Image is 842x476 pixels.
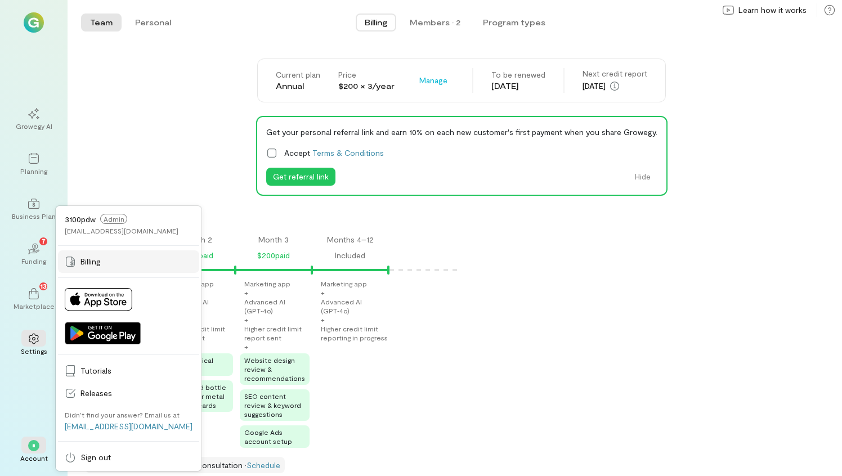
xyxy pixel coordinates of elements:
div: Plan benefits [81,214,837,225]
span: Billing [80,256,192,267]
span: Manage [419,75,447,86]
button: Team [81,14,122,32]
a: Terms & Conditions [312,148,384,158]
a: Settings [14,324,54,365]
span: SEO content review & keyword suggestions [244,392,301,418]
div: Funding [21,257,46,266]
span: Billing [365,17,387,28]
div: + [321,315,325,324]
div: $200 × 3/year [338,80,395,92]
span: Releases [80,388,192,399]
a: Growegy AI [14,99,54,140]
a: Funding [14,234,54,275]
span: 3100pdw [65,214,96,224]
div: [EMAIL_ADDRESS][DOMAIN_NAME] [65,226,178,235]
div: Annual [276,80,320,92]
div: Marketing app [244,279,290,288]
div: [DATE] [583,79,647,93]
a: Planning [14,144,54,185]
div: + [321,288,325,297]
span: Sign out [80,452,192,463]
button: Manage [413,71,454,89]
div: Month 3 [258,234,289,245]
div: + [244,288,248,297]
button: Program types [474,14,554,32]
span: Google Ads account setup [244,428,292,445]
a: Releases [58,382,199,405]
div: *Account [14,431,54,471]
button: Billing [356,14,396,32]
div: Higher credit limit report sent [244,324,310,342]
div: $200 paid [257,249,290,262]
div: Settings [21,347,47,356]
a: [EMAIL_ADDRESS][DOMAIN_NAME] [65,421,192,431]
a: Schedule [247,460,280,470]
div: Price [338,69,395,80]
div: Marketing app [321,279,367,288]
a: Tutorials [58,360,199,382]
a: Sign out [58,446,199,469]
span: Admin [100,214,127,224]
div: Next credit report [583,68,647,79]
div: Higher credit limit reporting in progress [321,324,388,342]
span: 7 [42,236,46,246]
button: Hide [628,168,657,186]
a: Marketplace [14,279,54,320]
div: Growegy AI [16,122,52,131]
span: Accept [284,147,384,159]
button: Members · 2 [401,14,469,32]
div: + [244,342,248,351]
div: Get your personal referral link and earn 10% on each new customer's first payment when you share ... [266,126,657,138]
div: Included [335,249,365,262]
span: Website design review & recommendations [244,356,305,382]
div: Members · 2 [410,17,460,28]
img: Get it on Google Play [65,322,141,344]
div: Account [20,453,48,462]
button: Personal [126,14,180,32]
div: [DATE] [491,80,545,92]
button: Get referral link [266,168,335,186]
div: Planning [20,167,47,176]
div: Advanced AI (GPT‑4o) [244,297,310,315]
div: Advanced AI (GPT‑4o) [321,297,386,315]
a: Business Plan [14,189,54,230]
span: 13 [41,281,47,291]
span: Tutorials [80,365,192,376]
div: + [244,315,248,324]
a: Billing [58,250,199,273]
div: To be renewed [491,69,545,80]
div: Didn’t find your answer? Email us at [65,410,180,419]
img: Download on App Store [65,288,132,311]
div: Current plan [276,69,320,80]
div: Business Plan [12,212,56,221]
div: Months 4–12 [327,234,374,245]
span: Learn how it works [738,5,807,16]
div: Marketplace [14,302,55,311]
